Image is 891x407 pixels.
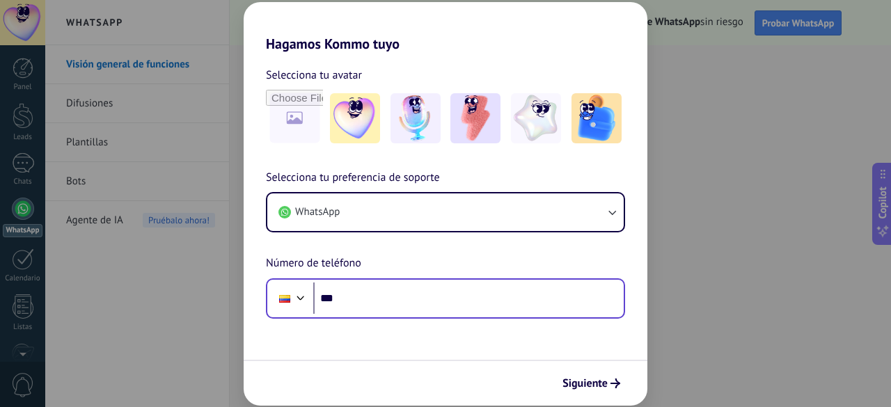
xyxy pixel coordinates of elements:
span: Número de teléfono [266,255,361,273]
span: WhatsApp [295,205,340,219]
img: -3.jpeg [450,93,500,143]
span: Selecciona tu preferencia de soporte [266,169,440,187]
span: Siguiente [562,378,608,388]
img: -1.jpeg [330,93,380,143]
img: -5.jpeg [571,93,622,143]
button: WhatsApp [267,193,624,231]
button: Siguiente [556,372,626,395]
h2: Hagamos Kommo tuyo [244,2,647,52]
img: -4.jpeg [511,93,561,143]
img: -2.jpeg [391,93,441,143]
div: Colombia: + 57 [271,284,298,313]
span: Selecciona tu avatar [266,66,362,84]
